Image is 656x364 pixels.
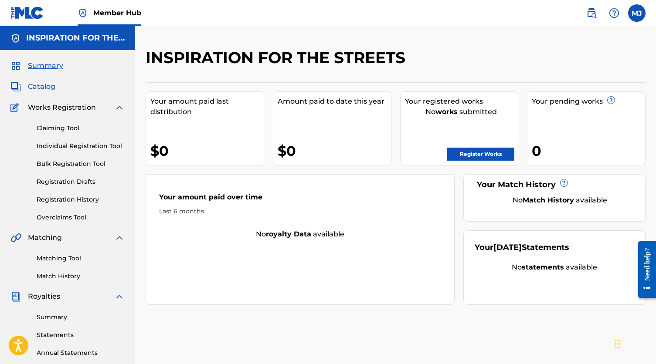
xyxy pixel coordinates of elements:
[150,141,264,161] div: $0
[523,196,574,204] strong: Match History
[26,33,125,43] h5: INSPIRATION FOR THE STREETS
[78,8,88,18] img: Top Rightsholder
[114,291,125,302] img: expand
[37,195,125,204] a: Registration History
[10,81,21,92] img: Catalog
[150,96,264,117] div: Your amount paid last distribution
[447,148,514,161] a: Register Works
[37,330,125,340] a: Statements
[475,262,634,273] div: No available
[37,313,125,322] a: Summary
[609,8,619,18] img: help
[146,229,454,239] div: No available
[561,179,568,186] span: ?
[37,254,125,263] a: Matching Tool
[28,81,55,92] span: Catalog
[28,291,60,302] span: Royalties
[10,233,21,243] img: Matching
[10,102,22,113] img: Works Registration
[10,61,21,71] img: Summary
[583,4,600,22] a: Public Search
[405,107,518,117] div: No submitted
[37,142,125,151] a: Individual Registration Tool
[10,7,44,19] img: MLC Logo
[532,141,645,161] div: 0
[475,242,569,253] div: Your Statements
[475,179,634,191] div: Your Match History
[159,207,441,216] div: Last 6 months
[435,108,458,116] strong: works
[37,272,125,281] a: Match History
[266,230,311,238] strong: royalty data
[28,102,96,113] span: Works Registration
[28,61,63,71] span: Summary
[10,291,21,302] img: Royalties
[405,96,518,107] div: Your registered works
[114,102,125,113] img: expand
[10,81,55,92] a: CatalogCatalog
[37,348,125,357] a: Annual Statements
[628,4,646,22] div: User Menu
[615,331,620,357] div: Drag
[37,159,125,169] a: Bulk Registration Tool
[493,243,522,252] span: [DATE]
[522,263,564,271] strong: statements
[278,96,391,107] div: Amount paid to date this year
[612,322,656,364] iframe: Chat Widget
[586,8,597,18] img: search
[532,96,645,107] div: Your pending works
[10,33,21,44] img: Accounts
[37,124,125,133] a: Claiming Tool
[146,48,410,67] h2: INSPIRATION FOR THE STREETS
[605,4,623,22] div: Help
[159,192,441,207] div: Your amount paid over time
[608,97,615,104] span: ?
[37,177,125,186] a: Registration Drafts
[278,141,391,161] div: $0
[486,195,634,206] div: No available
[37,213,125,222] a: Overclaims Tool
[632,233,656,305] iframe: Resource Center
[93,8,141,18] span: Member Hub
[114,233,125,243] img: expand
[10,61,63,71] a: SummarySummary
[28,233,62,243] span: Matching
